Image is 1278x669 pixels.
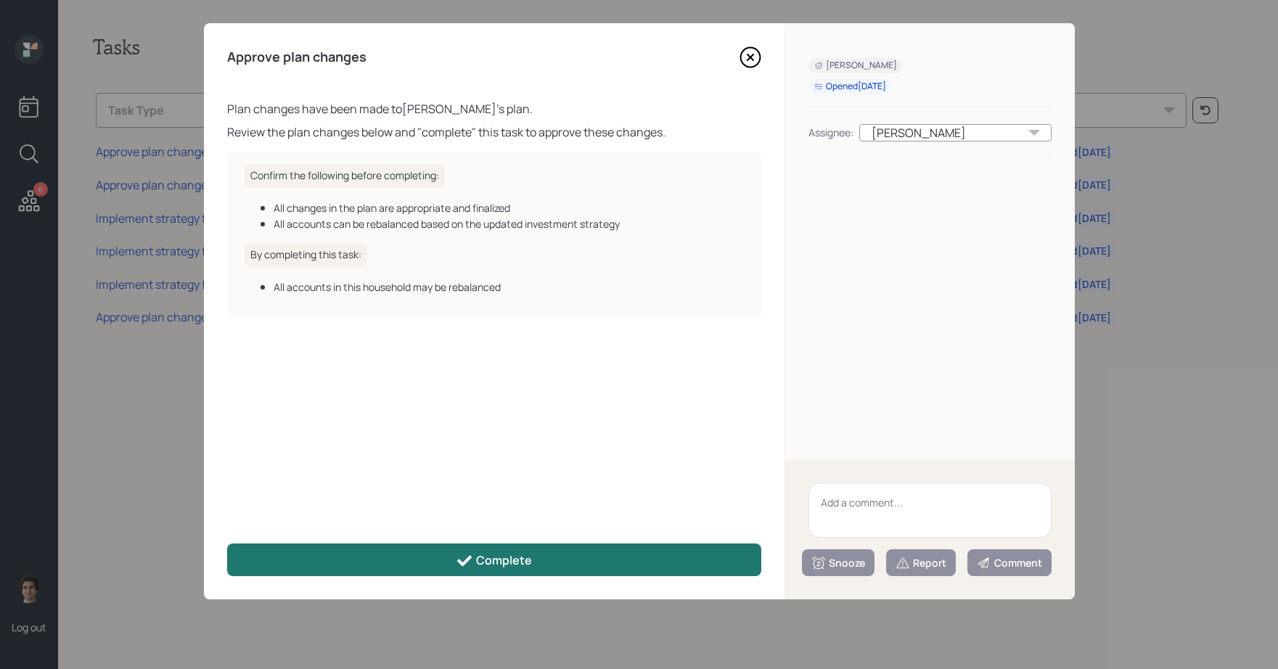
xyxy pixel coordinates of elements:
h6: Confirm the following before completing: [245,164,445,188]
div: Report [896,556,946,570]
div: Complete [456,552,532,570]
div: Assignee: [808,125,853,140]
div: Review the plan changes below and "complete" this task to approve these changes. [227,123,761,141]
h6: By completing this task: [245,243,367,267]
button: Complete [227,543,761,576]
div: Opened [DATE] [814,81,886,93]
div: All accounts can be rebalanced based on the updated investment strategy [274,216,744,231]
button: Comment [967,549,1052,576]
div: [PERSON_NAME] [859,124,1052,141]
button: Snooze [802,549,874,576]
div: Snooze [811,556,865,570]
div: Plan changes have been made to [PERSON_NAME] 's plan. [227,100,761,118]
div: Comment [977,556,1042,570]
div: [PERSON_NAME] [814,59,897,72]
div: All accounts in this household may be rebalanced [274,279,744,295]
button: Report [886,549,956,576]
div: All changes in the plan are appropriate and finalized [274,200,744,216]
h4: Approve plan changes [227,49,366,65]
